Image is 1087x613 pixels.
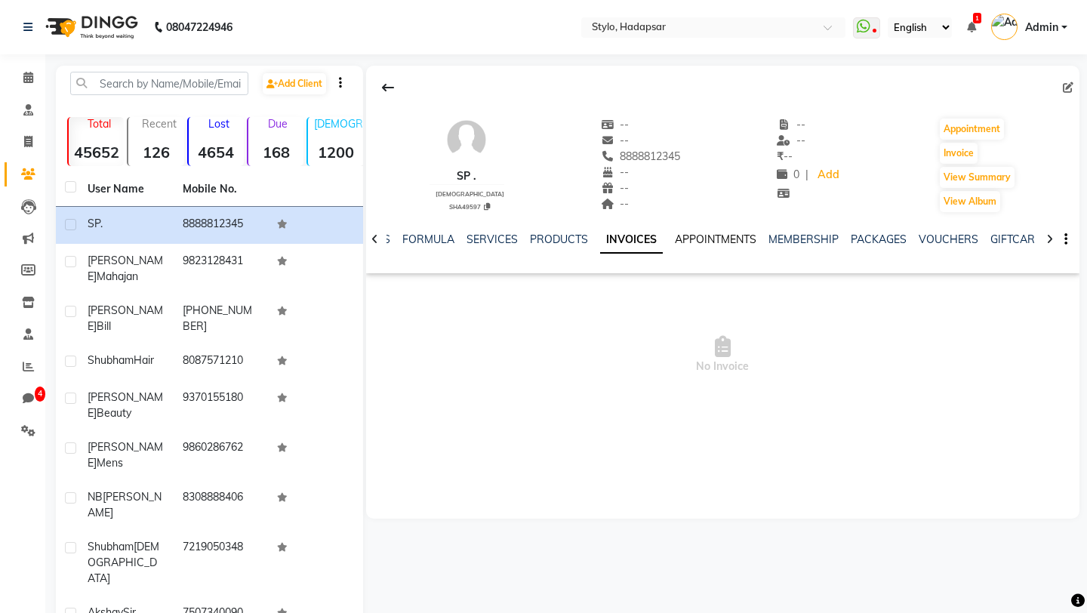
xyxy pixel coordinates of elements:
p: [DEMOGRAPHIC_DATA] [314,117,363,131]
strong: 1200 [308,143,363,162]
span: mahajan [97,270,138,283]
p: Recent [134,117,183,131]
a: APPOINTMENTS [675,233,756,246]
a: 4 [5,387,41,411]
td: 8888812345 [174,207,269,244]
span: -- [777,118,805,131]
strong: 45652 [69,143,124,162]
span: [PERSON_NAME] [88,490,162,519]
td: 8087571210 [174,343,269,380]
button: Appointment [940,119,1004,140]
span: 1 [973,13,981,23]
a: SERVICES [467,233,518,246]
span: -- [601,181,630,195]
span: Shubham [88,540,134,553]
a: GIFTCARDS [990,233,1049,246]
span: Admin [1025,20,1058,35]
td: 9370155180 [174,380,269,430]
a: PACKAGES [851,233,907,246]
button: View Summary [940,167,1015,188]
span: -- [601,165,630,179]
span: Hair [134,353,154,367]
span: [DEMOGRAPHIC_DATA] [436,190,504,198]
span: [PERSON_NAME] [88,440,163,470]
span: Beauty [97,406,131,420]
span: [PERSON_NAME] [88,303,163,333]
a: Add Client [263,73,326,94]
button: Invoice [940,143,978,164]
p: Due [251,117,303,131]
a: VOUCHERS [919,233,978,246]
strong: 4654 [189,143,244,162]
span: [PERSON_NAME] [88,390,163,420]
span: -- [777,134,805,147]
a: INVOICES [600,226,663,254]
button: View Album [940,191,1000,212]
span: No Invoice [366,279,1079,430]
span: -- [601,197,630,211]
span: bill [97,319,111,333]
div: SP . [430,168,504,184]
a: FORMULA [402,233,454,246]
img: avatar [444,117,489,162]
span: . [100,217,103,230]
td: 9823128431 [174,244,269,294]
a: PRODUCTS [530,233,588,246]
b: 08047224946 [166,6,232,48]
span: -- [601,118,630,131]
strong: 168 [248,143,303,162]
span: Mens [97,456,123,470]
td: 9860286762 [174,430,269,480]
div: SHA49597 [436,201,504,211]
span: [DEMOGRAPHIC_DATA] [88,540,159,585]
span: SP [88,217,100,230]
span: -- [601,134,630,147]
input: Search by Name/Mobile/Email/Code [70,72,248,95]
img: logo [38,6,142,48]
span: ₹ [777,149,784,163]
span: | [805,167,808,183]
span: 4 [35,387,45,402]
strong: 126 [128,143,183,162]
th: Mobile No. [174,172,269,207]
span: 8888812345 [601,149,681,163]
a: Add [814,165,841,186]
td: 8308888406 [174,480,269,530]
a: MEMBERSHIP [768,233,839,246]
span: [PERSON_NAME] [88,254,163,283]
th: User Name [79,172,174,207]
div: Back to Client [372,73,404,102]
td: [PHONE_NUMBER] [174,294,269,343]
img: Admin [991,14,1018,40]
a: 1 [967,20,976,34]
p: Total [75,117,124,131]
span: Shubham [88,353,134,367]
span: 0 [777,168,799,181]
span: NB [88,490,103,504]
span: -- [777,149,793,163]
p: Lost [195,117,244,131]
td: 7219050348 [174,530,269,596]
